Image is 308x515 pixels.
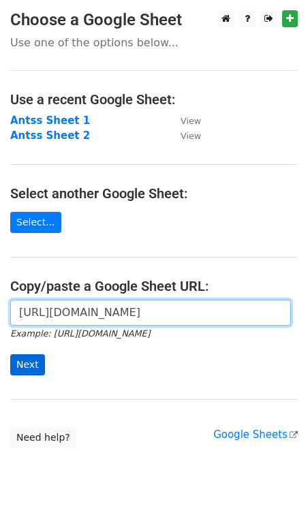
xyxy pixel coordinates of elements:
[213,428,298,441] a: Google Sheets
[10,354,45,375] input: Next
[181,116,201,126] small: View
[240,450,308,515] iframe: Chat Widget
[10,10,298,30] h3: Choose a Google Sheet
[10,35,298,50] p: Use one of the options below...
[10,91,298,108] h4: Use a recent Google Sheet:
[10,328,150,339] small: Example: [URL][DOMAIN_NAME]
[167,114,201,127] a: View
[181,131,201,141] small: View
[10,212,61,233] a: Select...
[10,114,90,127] a: Antss Sheet 1
[10,427,76,448] a: Need help?
[10,278,298,294] h4: Copy/paste a Google Sheet URL:
[10,129,90,142] a: Antss Sheet 2
[10,300,291,326] input: Paste your Google Sheet URL here
[10,185,298,202] h4: Select another Google Sheet:
[167,129,201,142] a: View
